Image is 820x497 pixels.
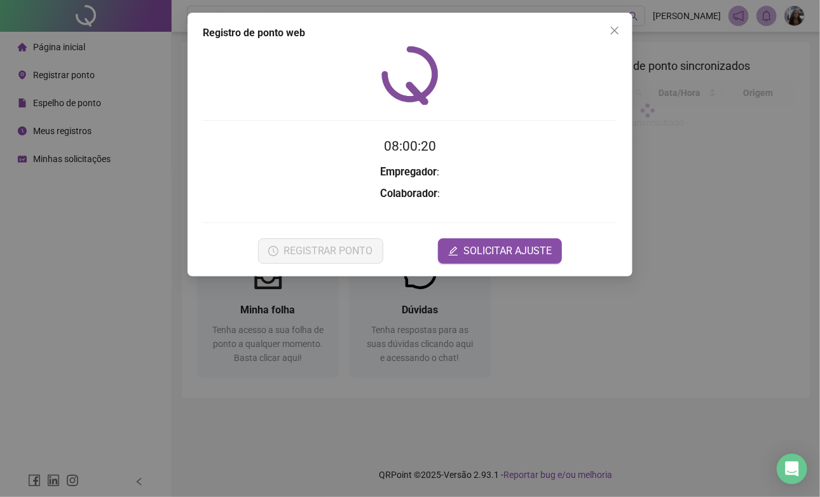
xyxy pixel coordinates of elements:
[777,454,807,484] div: Open Intercom Messenger
[381,166,437,178] strong: Empregador
[203,186,617,202] h3: :
[438,238,562,264] button: editSOLICITAR AJUSTE
[605,20,625,41] button: Close
[448,246,458,256] span: edit
[203,25,617,41] div: Registro de ponto web
[384,139,436,154] time: 08:00:20
[610,25,620,36] span: close
[203,164,617,180] h3: :
[463,243,552,259] span: SOLICITAR AJUSTE
[258,238,383,264] button: REGISTRAR PONTO
[381,46,439,105] img: QRPoint
[380,187,437,200] strong: Colaborador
